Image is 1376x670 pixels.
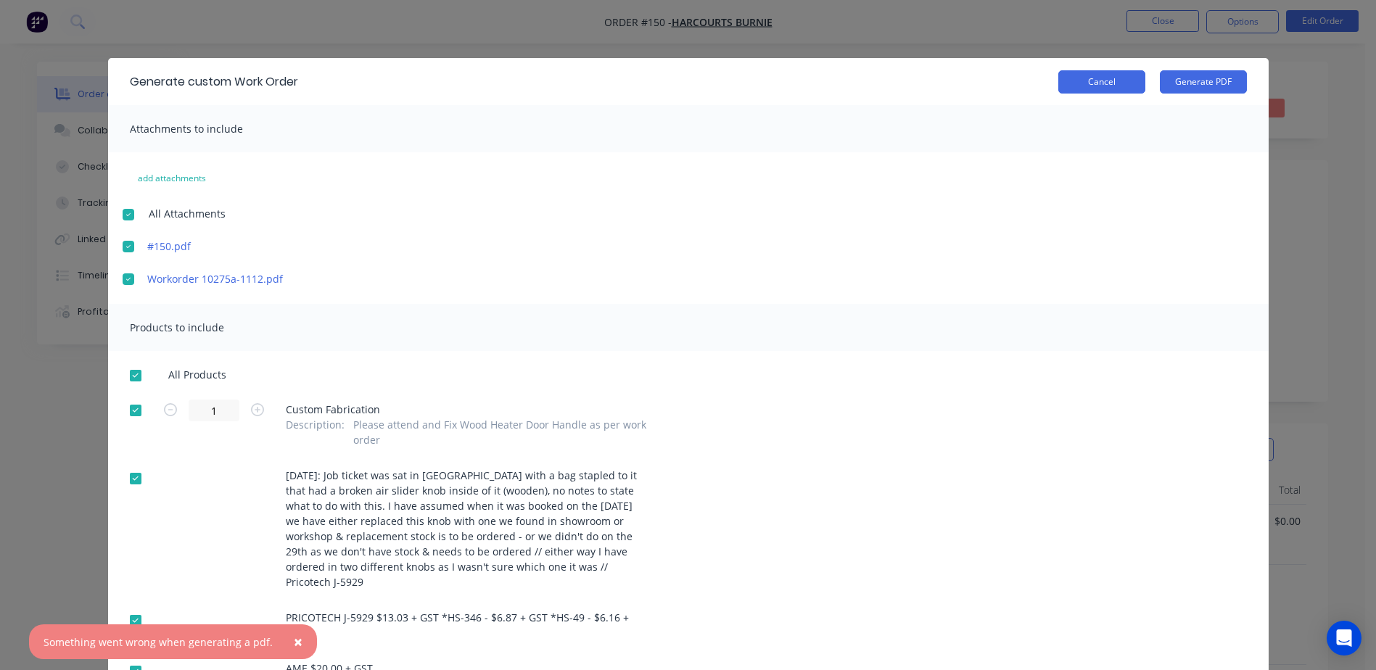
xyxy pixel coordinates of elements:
span: × [294,632,302,652]
div: Open Intercom Messenger [1327,621,1361,655]
div: Something went wrong when generating a pdf. [44,634,273,650]
button: Cancel [1058,70,1145,94]
button: add attachments [123,167,221,190]
span: PRICOTECH J-5929 $13.03 + GST *HS-346 - $6.87 + GST *HS-49 - $6.16 + GST [286,610,648,640]
span: Description : [286,417,345,447]
span: Custom Fabrication [286,402,648,417]
div: Generate custom Work Order [130,73,298,91]
span: Attachments to include [130,122,243,136]
span: [DATE]: Job ticket was sat in [GEOGRAPHIC_DATA] with a bag stapled to it that had a broken air sl... [286,468,648,590]
span: Please attend and Fix Wood Heater Door Handle as per work order [353,417,648,447]
span: Products to include [130,320,224,334]
button: Generate PDF [1160,70,1247,94]
span: All Products [168,367,236,382]
a: Workorder 10275a-1112.pdf [147,271,401,286]
button: Close [279,624,317,659]
a: #150.pdf [147,239,401,254]
span: All Attachments [149,206,226,221]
